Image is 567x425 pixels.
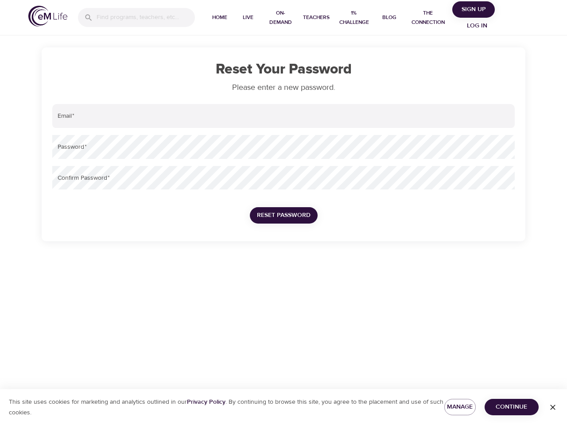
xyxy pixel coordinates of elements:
[237,13,259,22] span: Live
[28,6,67,27] img: logo
[452,1,495,18] button: Sign Up
[444,399,476,415] button: Manage
[485,399,539,415] button: Continue
[52,62,515,78] h1: Reset Your Password
[451,402,469,413] span: Manage
[209,13,230,22] span: Home
[407,8,449,27] span: The Connection
[266,8,296,27] span: On-Demand
[303,13,330,22] span: Teachers
[250,207,318,224] button: Reset Password
[459,20,495,31] span: Log in
[337,8,372,27] span: 1% Challenge
[187,398,225,406] a: Privacy Policy
[456,4,491,15] span: Sign Up
[492,402,532,413] span: Continue
[52,81,515,93] p: Please enter a new password.
[456,18,498,34] button: Log in
[257,210,311,221] span: Reset Password
[379,13,400,22] span: Blog
[97,8,195,27] input: Find programs, teachers, etc...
